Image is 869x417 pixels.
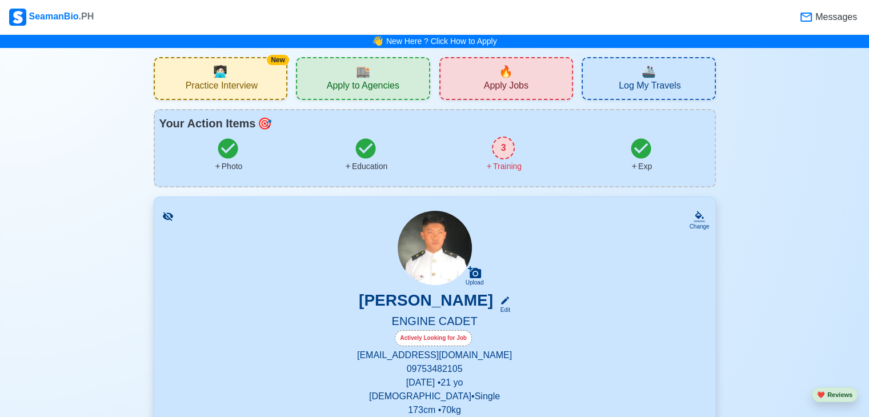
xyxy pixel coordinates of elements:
[466,279,484,286] div: Upload
[168,376,702,390] p: [DATE] • 21 yo
[359,291,493,314] h3: [PERSON_NAME]
[168,314,702,330] h5: ENGINE CADET
[168,362,702,376] p: 09753482105
[327,80,399,94] span: Apply to Agencies
[168,403,702,417] p: 173 cm • 70 kg
[356,63,370,80] span: agencies
[485,161,522,173] div: Training
[619,80,680,94] span: Log My Travels
[369,32,386,50] span: bell
[168,390,702,403] p: [DEMOGRAPHIC_DATA] • Single
[495,306,510,314] div: Edit
[9,9,26,26] img: Logo
[168,348,702,362] p: [EMAIL_ADDRESS][DOMAIN_NAME]
[813,10,857,24] span: Messages
[267,55,289,65] div: New
[344,161,387,173] div: Education
[499,63,513,80] span: new
[213,63,227,80] span: interview
[79,11,94,21] span: .PH
[817,391,825,398] span: heart
[812,387,858,403] button: heartReviews
[214,161,243,173] div: Photo
[642,63,656,80] span: travel
[395,330,472,346] div: Actively Looking for Job
[186,80,258,94] span: Practice Interview
[630,161,652,173] div: Exp
[159,115,710,132] div: Your Action Items
[9,9,94,26] div: SeamanBio
[492,137,515,159] div: 3
[484,80,528,94] span: Apply Jobs
[689,222,709,231] div: Change
[258,115,272,132] span: todo
[386,37,497,46] a: New Here ? Click How to Apply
